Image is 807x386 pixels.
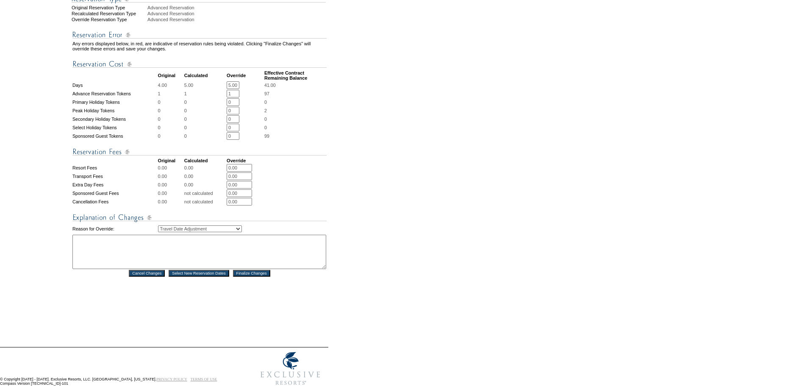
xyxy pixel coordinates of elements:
td: not calculated [184,189,226,197]
td: 0 [158,115,183,123]
input: Select New Reservation Dates [169,270,229,277]
td: Extra Day Fees [72,181,157,189]
td: Sponsored Guest Fees [72,189,157,197]
td: 0.00 [184,172,226,180]
td: 0.00 [158,189,183,197]
td: 5.00 [184,81,226,89]
td: 0 [158,132,183,140]
td: Calculated [184,158,226,163]
td: Reason for Override: [72,224,157,234]
td: Transport Fees [72,172,157,180]
td: 0.00 [184,164,226,172]
td: 0 [184,107,226,114]
td: 0 [158,107,183,114]
td: 0 [158,124,183,131]
td: Peak Holiday Tokens [72,107,157,114]
span: 0 [264,117,267,122]
td: Days [72,81,157,89]
img: Explanation of Changes [72,212,327,223]
td: Any errors displayed below, in red, are indicative of reservation rules being violated. Clicking ... [72,41,327,51]
a: PRIVACY POLICY [156,377,187,381]
img: Reservation Errors [72,30,327,40]
td: 0.00 [158,172,183,180]
td: Override [227,158,263,163]
span: 97 [264,91,269,96]
td: Override [227,70,263,81]
td: 0 [158,98,183,106]
td: Secondary Holiday Tokens [72,115,157,123]
div: Advanced Reservation [147,11,327,16]
td: 0 [184,132,226,140]
a: TERMS OF USE [191,377,217,381]
td: Resort Fees [72,164,157,172]
td: Effective Contract Remaining Balance [264,70,327,81]
div: Advanced Reservation [147,17,327,22]
td: Calculated [184,70,226,81]
span: 99 [264,133,269,139]
td: Sponsored Guest Tokens [72,132,157,140]
span: 0 [264,125,267,130]
img: Reservation Fees [72,147,327,157]
div: Advanced Reservation [147,5,327,10]
td: 0.00 [184,181,226,189]
input: Finalize Changes [233,270,270,277]
td: not calculated [184,198,226,205]
span: 41.00 [264,83,276,88]
td: 1 [184,90,226,97]
td: Original [158,158,183,163]
td: Select Holiday Tokens [72,124,157,131]
td: Cancellation Fees [72,198,157,205]
div: Override Reservation Type [72,17,147,22]
input: Cancel Changes [129,270,165,277]
span: 2 [264,108,267,113]
td: Original [158,70,183,81]
td: 0.00 [158,164,183,172]
td: 0 [184,124,226,131]
td: 0 [184,115,226,123]
img: Reservation Cost [72,59,327,69]
td: 0.00 [158,181,183,189]
td: Primary Holiday Tokens [72,98,157,106]
td: 1 [158,90,183,97]
td: Advance Reservation Tokens [72,90,157,97]
span: 0 [264,100,267,105]
td: 0.00 [158,198,183,205]
div: Original Reservation Type [72,5,147,10]
td: 4.00 [158,81,183,89]
div: Recalculated Reservation Type [72,11,147,16]
td: 0 [184,98,226,106]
